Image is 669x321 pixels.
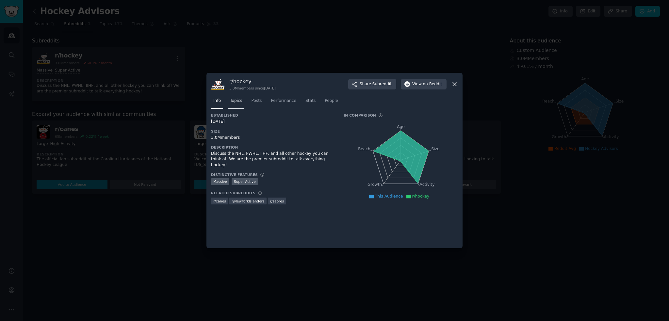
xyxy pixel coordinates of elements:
[213,98,221,104] span: Info
[344,113,376,118] h3: In Comparison
[211,119,334,125] div: [DATE]
[367,182,382,187] tspan: Growth
[211,135,334,141] div: 3.0M members
[211,96,223,109] a: Info
[211,151,334,168] div: Discuss the NHL, PWHL, IIHF, and all other hockey you can think of! We are the premier subreddit ...
[211,113,334,118] h3: Established
[423,81,442,87] span: on Reddit
[358,146,370,151] tspan: Reach
[360,81,392,87] span: Share
[412,81,442,87] span: View
[232,199,264,203] span: r/ NewYorkIslanders
[372,81,392,87] span: Subreddit
[305,98,316,104] span: Stats
[211,191,255,195] h3: Related Subreddits
[229,86,276,90] div: 3.0M members since [DATE]
[420,182,435,187] tspan: Activity
[211,77,225,91] img: hockey
[211,172,258,177] h3: Distinctive Features
[251,98,262,104] span: Posts
[303,96,318,109] a: Stats
[375,194,403,199] span: This Audience
[397,124,405,129] tspan: Age
[325,98,338,104] span: People
[230,98,242,104] span: Topics
[211,145,334,150] h3: Description
[229,78,276,85] h3: r/ hockey
[228,96,244,109] a: Topics
[348,79,396,89] button: ShareSubreddit
[249,96,264,109] a: Posts
[269,96,299,109] a: Performance
[213,199,226,203] span: r/ canes
[232,178,258,185] div: Super Active
[270,199,284,203] span: r/ sabres
[211,178,229,185] div: Massive
[431,146,439,151] tspan: Size
[412,194,430,199] span: r/hockey
[401,79,447,89] button: Viewon Reddit
[271,98,296,104] span: Performance
[322,96,340,109] a: People
[211,129,334,134] h3: Size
